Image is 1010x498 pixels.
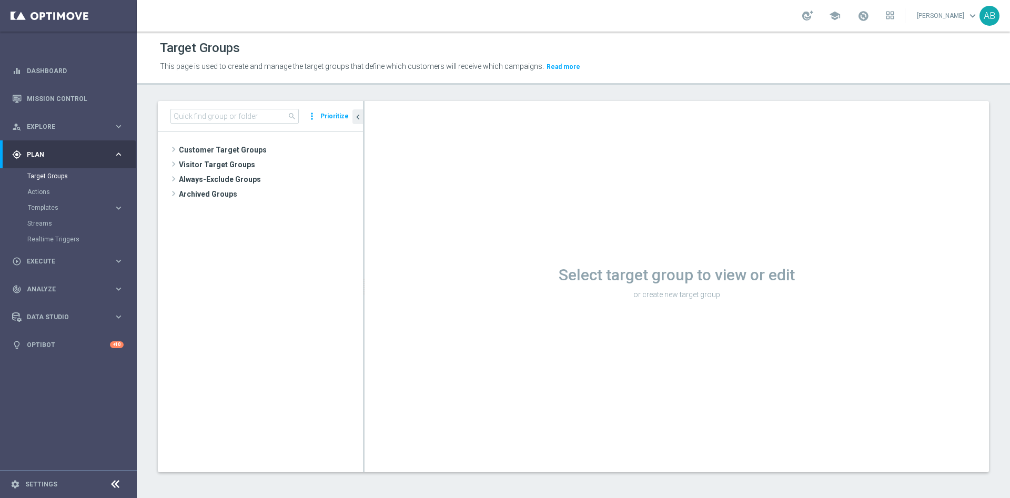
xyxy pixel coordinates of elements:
[11,480,20,489] i: settings
[27,85,124,113] a: Mission Control
[12,312,114,322] div: Data Studio
[967,10,978,22] span: keyboard_arrow_down
[27,188,109,196] a: Actions
[979,6,999,26] div: AB
[319,109,350,124] button: Prioritize
[12,85,124,113] div: Mission Control
[352,109,363,124] button: chevron_left
[365,290,989,299] p: or create new target group
[179,143,363,157] span: Customer Target Groups
[179,157,363,172] span: Visitor Target Groups
[27,184,136,200] div: Actions
[353,112,363,122] i: chevron_left
[546,61,581,73] button: Read more
[27,200,136,216] div: Templates
[179,172,363,187] span: Always-Exclude Groups
[27,57,124,85] a: Dashboard
[114,121,124,131] i: keyboard_arrow_right
[12,66,22,76] i: equalizer
[114,149,124,159] i: keyboard_arrow_right
[160,40,240,56] h1: Target Groups
[12,284,114,294] div: Analyze
[27,258,114,265] span: Execute
[12,257,22,266] i: play_circle_outline
[114,284,124,294] i: keyboard_arrow_right
[27,124,114,130] span: Explore
[12,331,124,359] div: Optibot
[12,257,114,266] div: Execute
[12,123,124,131] button: person_search Explore keyboard_arrow_right
[114,256,124,266] i: keyboard_arrow_right
[27,168,136,184] div: Target Groups
[27,314,114,320] span: Data Studio
[12,150,124,159] button: gps_fixed Plan keyboard_arrow_right
[114,203,124,213] i: keyboard_arrow_right
[12,285,124,293] button: track_changes Analyze keyboard_arrow_right
[916,8,979,24] a: [PERSON_NAME]keyboard_arrow_down
[12,150,114,159] div: Plan
[829,10,841,22] span: school
[27,286,114,292] span: Analyze
[307,109,317,124] i: more_vert
[27,172,109,180] a: Target Groups
[12,95,124,103] button: Mission Control
[12,340,22,350] i: lightbulb
[12,57,124,85] div: Dashboard
[27,235,109,243] a: Realtime Triggers
[12,313,124,321] button: Data Studio keyboard_arrow_right
[365,266,989,284] h1: Select target group to view or edit
[28,205,103,211] span: Templates
[25,481,57,487] a: Settings
[12,284,22,294] i: track_changes
[12,122,22,131] i: person_search
[170,109,299,124] input: Quick find group or folder
[12,150,22,159] i: gps_fixed
[179,187,363,201] span: Archived Groups
[27,219,109,228] a: Streams
[27,331,110,359] a: Optibot
[12,341,124,349] button: lightbulb Optibot +10
[12,67,124,75] button: equalizer Dashboard
[27,204,124,212] button: Templates keyboard_arrow_right
[110,341,124,348] div: +10
[28,205,114,211] div: Templates
[27,231,136,247] div: Realtime Triggers
[114,312,124,322] i: keyboard_arrow_right
[27,216,136,231] div: Streams
[288,112,296,120] span: search
[160,62,544,70] span: This page is used to create and manage the target groups that define which customers will receive...
[27,151,114,158] span: Plan
[12,122,114,131] div: Explore
[12,257,124,266] button: play_circle_outline Execute keyboard_arrow_right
